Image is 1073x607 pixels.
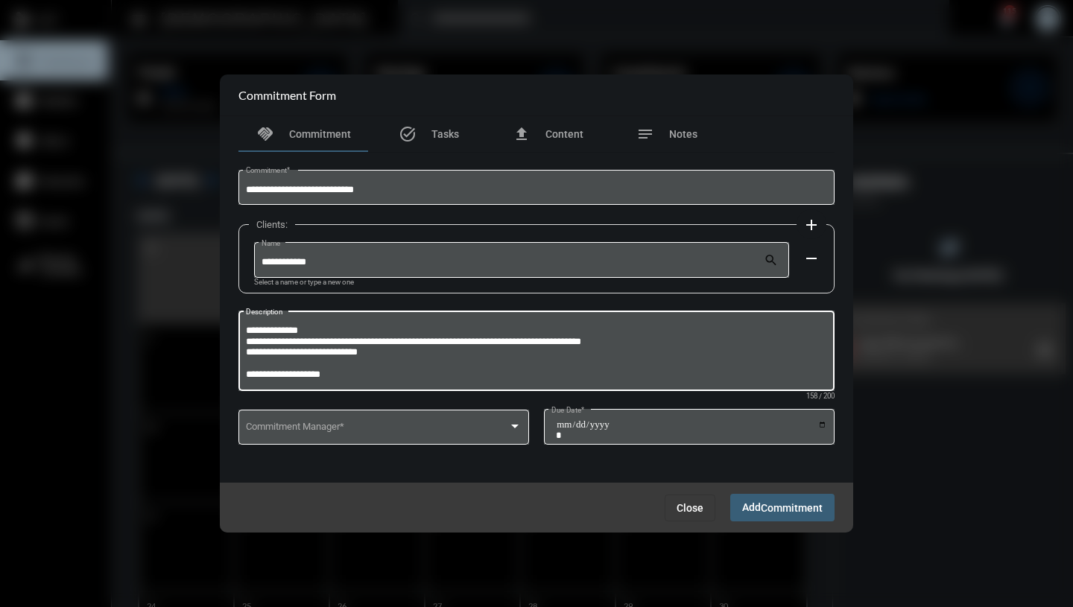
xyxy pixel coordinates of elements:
span: Commitment [761,502,823,514]
span: Close [677,502,703,514]
mat-icon: file_upload [513,125,531,143]
span: Tasks [431,128,459,140]
h2: Commitment Form [238,88,336,102]
button: AddCommitment [730,494,835,521]
mat-icon: notes [636,125,654,143]
mat-icon: task_alt [399,125,417,143]
mat-icon: handshake [256,125,274,143]
span: Content [545,128,583,140]
mat-icon: search [764,252,782,270]
mat-icon: add [803,216,820,234]
mat-hint: 158 / 200 [806,393,835,401]
mat-icon: remove [803,250,820,267]
mat-hint: Select a name or type a new one [254,279,354,287]
span: Commitment [289,128,351,140]
button: Close [665,495,715,521]
span: Notes [669,128,697,140]
span: Add [742,501,823,513]
label: Clients: [249,219,295,230]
